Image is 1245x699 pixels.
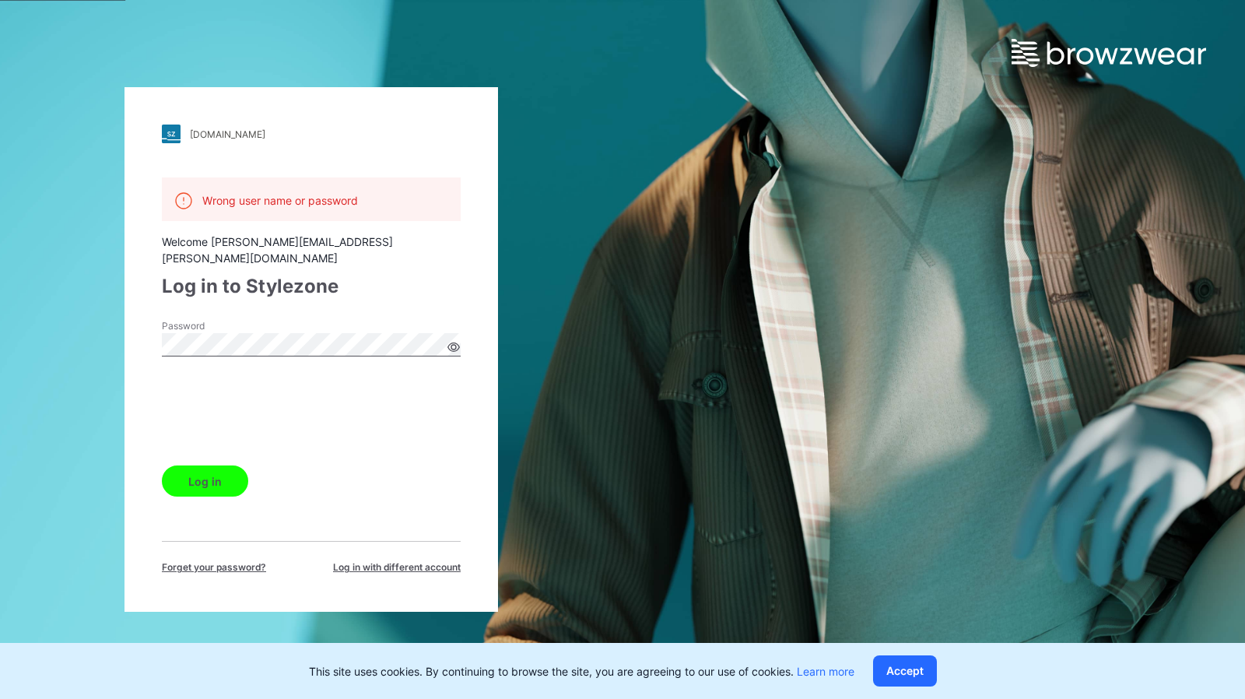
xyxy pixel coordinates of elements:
span: Forget your password? [162,560,266,574]
a: [DOMAIN_NAME] [162,125,461,143]
img: browzwear-logo.e42bd6dac1945053ebaf764b6aa21510.svg [1012,39,1206,67]
a: Learn more [797,665,854,678]
div: [DOMAIN_NAME] [190,128,265,140]
button: Log in [162,465,248,497]
div: Log in to Stylezone [162,272,461,300]
img: stylezone-logo.562084cfcfab977791bfbf7441f1a819.svg [162,125,181,143]
div: Welcome [PERSON_NAME][EMAIL_ADDRESS][PERSON_NAME][DOMAIN_NAME] [162,234,461,266]
button: Accept [873,655,937,687]
p: Wrong user name or password [202,192,358,209]
p: This site uses cookies. By continuing to browse the site, you are agreeing to our use of cookies. [309,663,854,680]
label: Password [162,319,271,333]
span: Log in with different account [333,560,461,574]
iframe: reCAPTCHA [162,380,398,441]
img: alert.76a3ded3c87c6ed799a365e1fca291d4.svg [174,191,193,210]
